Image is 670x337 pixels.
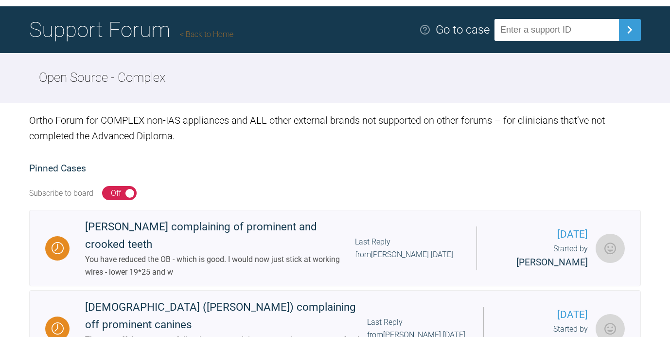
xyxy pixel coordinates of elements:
img: Waiting [52,242,64,254]
img: Niall Conaty [596,234,625,263]
div: [DEMOGRAPHIC_DATA] ([PERSON_NAME]) complaining off prominent canines [85,299,367,334]
div: You have reduced the OB - which is good. I would now just stick at working wires - lower 19*25 and w [85,253,355,278]
input: Enter a support ID [494,19,619,41]
span: [DATE] [499,307,588,323]
div: [PERSON_NAME] complaining of prominent and crooked teeth [85,218,355,253]
a: Waiting[PERSON_NAME] complaining of prominent and crooked teethYou have reduced the OB - which is... [29,210,641,286]
span: [PERSON_NAME] [516,257,588,268]
img: Waiting [52,322,64,335]
div: Ortho Forum for COMPLEX non-IAS appliances and ALL other external brands not supported on other f... [29,103,641,153]
h2: Open Source - Complex [39,68,165,88]
a: Back to Home [180,30,233,39]
div: Go to case [436,20,490,39]
span: [DATE] [493,226,588,243]
div: Subscribe to board [29,187,93,200]
div: Last Reply from [PERSON_NAME] [DATE] [355,236,461,261]
div: Started by [493,243,588,270]
div: Off [111,187,121,200]
img: chevronRight.28bd32b0.svg [622,22,637,37]
img: help.e70b9f3d.svg [419,24,431,36]
h1: Support Forum [29,13,233,47]
h2: Pinned Cases [29,161,641,176]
